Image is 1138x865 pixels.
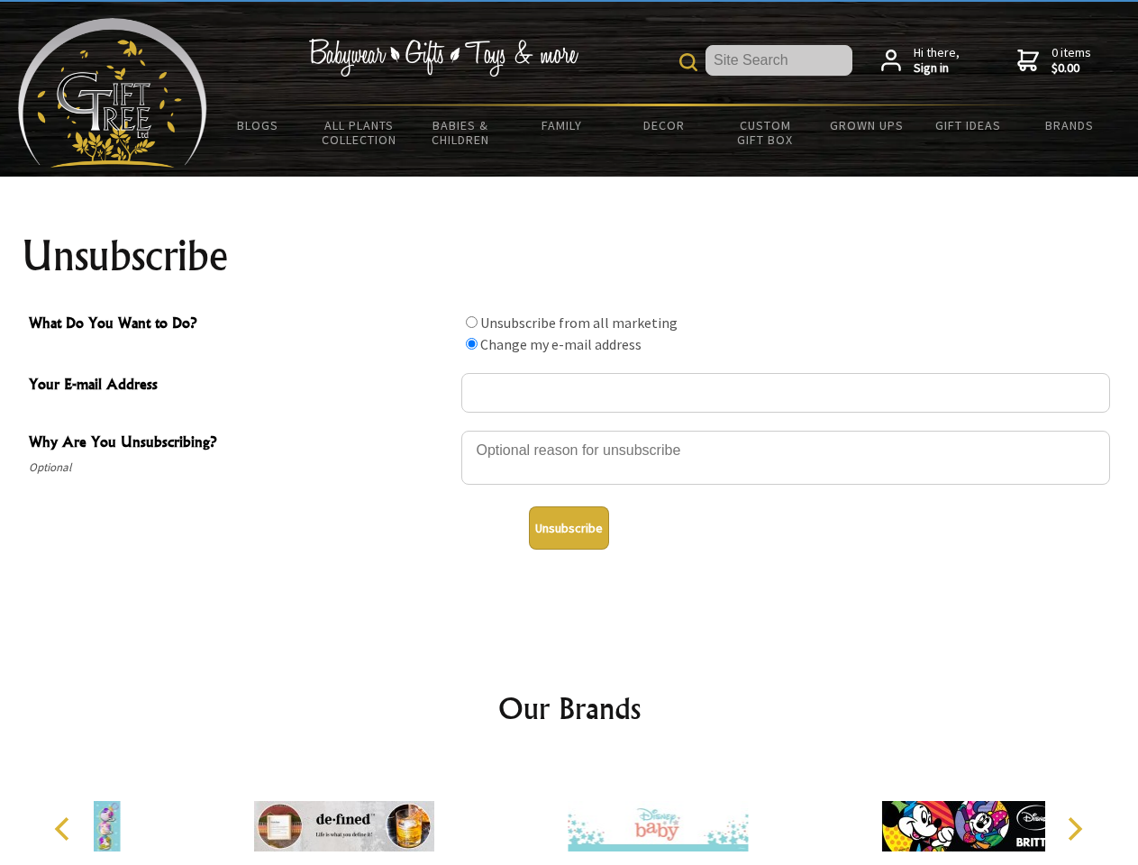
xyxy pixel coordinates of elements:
a: All Plants Collection [309,106,411,159]
textarea: Why Are You Unsubscribing? [461,431,1110,485]
span: Optional [29,457,452,478]
a: 0 items$0.00 [1017,45,1091,77]
span: 0 items [1052,44,1091,77]
h1: Unsubscribe [22,234,1117,278]
span: Your E-mail Address [29,373,452,399]
input: What Do You Want to Do? [466,316,478,328]
h2: Our Brands [36,687,1103,730]
input: What Do You Want to Do? [466,338,478,350]
a: Family [512,106,614,144]
input: Your E-mail Address [461,373,1110,413]
a: BLOGS [207,106,309,144]
span: What Do You Want to Do? [29,312,452,338]
a: Grown Ups [815,106,917,144]
span: Why Are You Unsubscribing? [29,431,452,457]
a: Gift Ideas [917,106,1019,144]
img: Babywear - Gifts - Toys & more [308,39,578,77]
img: Babyware - Gifts - Toys and more... [18,18,207,168]
strong: $0.00 [1052,60,1091,77]
a: Brands [1019,106,1121,144]
a: Decor [613,106,715,144]
button: Unsubscribe [529,506,609,550]
a: Babies & Children [410,106,512,159]
button: Previous [45,809,85,849]
label: Unsubscribe from all marketing [480,314,678,332]
strong: Sign in [914,60,960,77]
label: Change my e-mail address [480,335,642,353]
input: Site Search [706,45,852,76]
a: Custom Gift Box [715,106,816,159]
img: product search [679,53,697,71]
button: Next [1054,809,1094,849]
a: Hi there,Sign in [881,45,960,77]
span: Hi there, [914,45,960,77]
